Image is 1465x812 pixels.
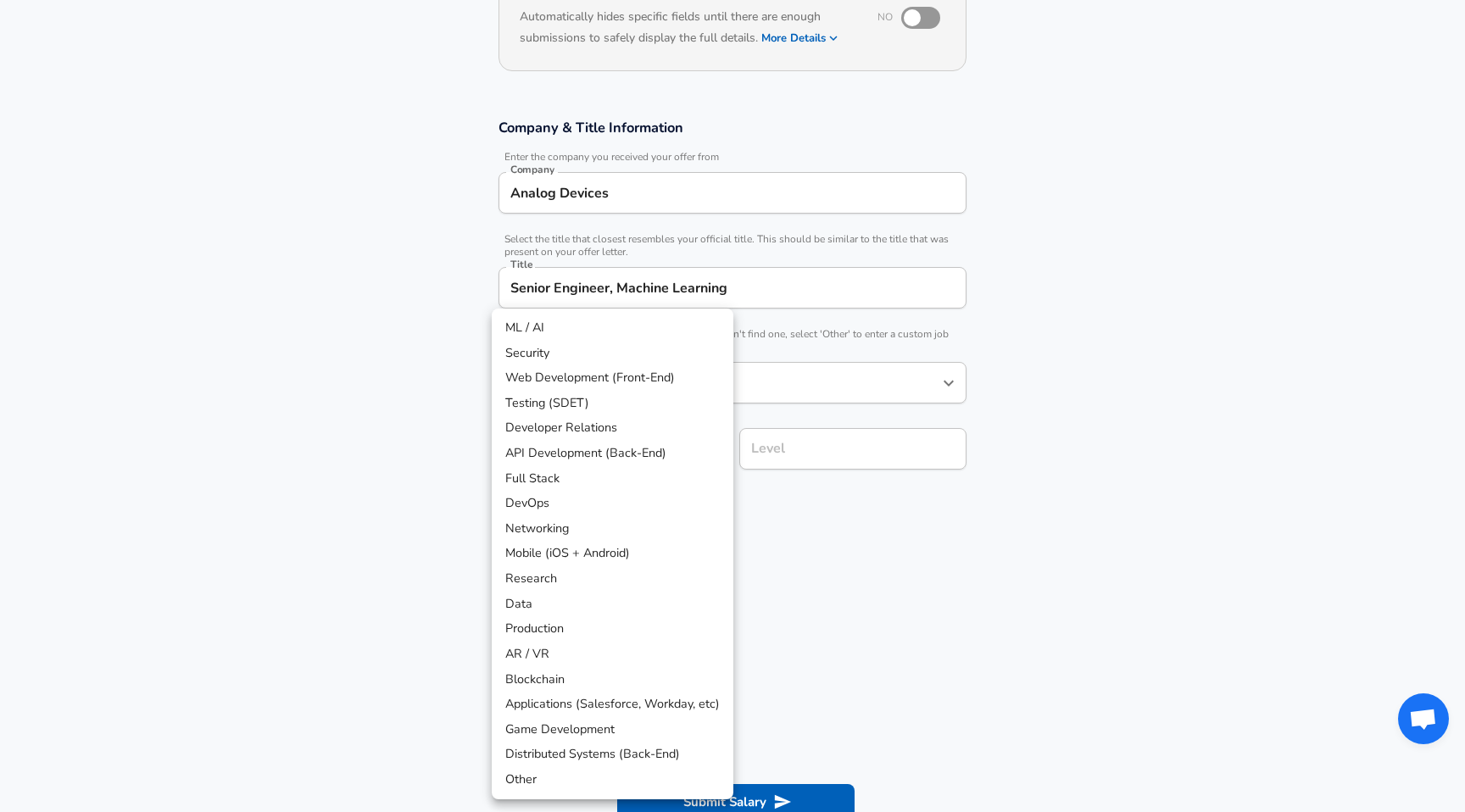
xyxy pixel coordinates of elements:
[492,365,733,391] li: Web Development (Front-End)
[492,692,733,717] li: Applications (Salesforce, Workday, etc)
[492,341,733,366] li: Security
[492,566,733,592] li: Research
[492,491,733,516] li: DevOps
[492,315,733,341] li: ML / AI
[492,541,733,566] li: Mobile (iOS + Android)
[492,391,733,416] li: Testing (SDET)
[492,742,733,767] li: Distributed Systems (Back-End)
[492,592,733,617] li: Data
[492,717,733,742] li: Game Development
[492,516,733,542] li: Networking
[492,616,733,642] li: Production
[492,667,733,692] li: Blockchain
[1398,693,1449,744] div: Open chat
[492,466,733,492] li: Full Stack
[492,767,733,793] li: Other
[492,642,733,667] li: AR / VR
[492,441,733,466] li: API Development (Back-End)
[492,415,733,441] li: Developer Relations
